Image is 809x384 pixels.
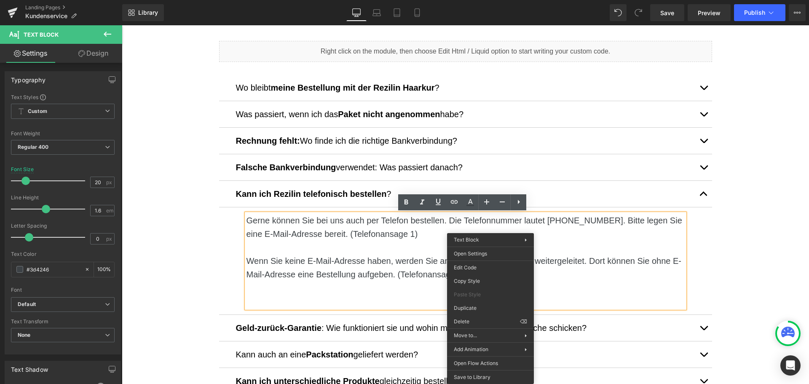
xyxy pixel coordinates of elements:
[454,346,525,353] span: Add Animation
[11,166,34,172] div: Font Size
[114,298,200,307] b: Geld-zurück-Garantie
[27,265,80,274] input: Color
[106,208,113,213] span: em
[28,108,47,115] b: Custom
[114,296,573,309] p: : Wie funktioniert sie und wohin muss ich die Rezilin Flasche schicken?
[11,195,115,201] div: Line Height
[24,31,59,38] span: Text Block
[125,188,563,215] p: Gerne können Sie bei uns auch per Telefon bestellen. Die Telefonnummer lautet [PHONE_NUMBER]. Bit...
[454,304,527,312] span: Duplicate
[744,9,765,16] span: Publish
[114,162,573,175] p: ?
[454,250,527,258] span: Open Settings
[114,135,573,149] p: verwendet: Was passiert danach?
[11,223,115,229] div: Letter Spacing
[114,111,178,120] b: Rechnung fehlt:
[454,236,479,243] span: Text Block
[122,4,164,21] a: New Library
[106,236,113,242] span: px
[454,332,525,339] span: Move to...
[11,361,48,373] div: Text Shadow
[184,325,231,334] strong: Packstation
[63,44,124,63] a: Design
[11,319,115,325] div: Text Transform
[114,56,573,69] p: Wo bleibt ?
[216,84,318,94] b: Paket nicht angenommen
[387,4,407,21] a: Tablet
[114,349,573,363] p: gleichzeitig bestellen?
[11,287,115,293] div: Font
[688,4,731,21] a: Preview
[125,229,563,256] p: Wenn Sie keine E-Mail-Adresse haben, werden Sie an die Aponeo-Apotheke weitergeleitet. Dort könne...
[11,72,46,83] div: Typography
[660,8,674,17] span: Save
[114,137,214,147] strong: Falsche Bankverbindung
[25,13,67,19] span: Kundenservice
[149,58,313,67] b: meine Bestellung mit der Rezilin Haarkur
[114,351,258,360] strong: Kann ich unterschiedliche Produkte
[698,8,721,17] span: Preview
[106,180,113,185] span: px
[138,9,158,16] span: Library
[114,322,573,336] p: Kann auch an eine geliefert werden?
[454,360,527,367] span: Open Flow Actions
[114,82,573,96] p: Was passiert, wenn ich das habe?
[520,318,527,325] span: ⌫
[11,131,115,137] div: Font Weight
[346,4,367,21] a: Desktop
[454,373,527,381] span: Save to Library
[18,301,36,308] i: Default
[610,4,627,21] button: Undo
[734,4,785,21] button: Publish
[454,318,520,325] span: Delete
[407,4,427,21] a: Mobile
[367,4,387,21] a: Laptop
[454,277,527,285] span: Copy Style
[114,109,573,122] p: Wo finde ich die richtige Bankverbindung?
[454,264,527,271] span: Edit Code
[789,4,806,21] button: More
[630,4,647,21] button: Redo
[11,94,115,100] div: Text Styles
[114,164,265,173] strong: Kann ich Rezilin telefonisch bestellen
[18,144,49,150] b: Regular 400
[18,332,31,338] b: None
[11,251,115,257] div: Text Color
[94,262,114,277] div: %
[780,355,801,376] div: Open Intercom Messenger
[25,4,122,11] a: Landing Pages
[454,291,527,298] span: Paste Style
